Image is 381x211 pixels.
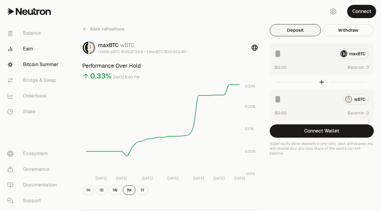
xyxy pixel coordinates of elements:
[113,74,140,81] div: [DATE] 8:00 PM
[347,110,365,116] span: Balance:
[98,41,186,50] div: maxBTC
[270,141,374,156] p: Supervaults allow deposits in any ratio. Upon withdrawal you will receive your pro-rata share of ...
[116,176,127,181] tspan: [DATE]
[270,124,374,138] button: Connect Wallet
[2,72,65,88] a: Bridge & Swap
[245,104,255,109] tspan: 0.22%
[82,185,94,195] button: 1H
[90,26,125,32] span: Back to Positions
[90,42,95,54] img: wBTC Logo
[245,126,254,131] tspan: 0.11%
[83,42,88,54] img: maxBTC Logo
[245,84,255,89] tspan: 0.33%
[275,64,286,70] button: $0.00
[109,185,122,195] button: 1W
[2,177,65,193] a: Documentation
[2,104,65,120] a: Stake
[2,88,65,104] a: Orderbook
[2,41,65,57] a: Earn
[2,57,65,72] a: Bitcoin Summer
[234,176,245,181] tspan: [DATE]
[323,24,374,36] button: Withdraw
[347,64,365,70] span: Balance:
[347,5,376,18] button: Connect
[120,42,135,49] span: wBTC
[213,176,225,181] tspan: [DATE]
[167,176,178,181] tspan: [DATE]
[98,50,186,54] div: 1.0069 wBTC ($120,673.54) = 1 maxBTC ($121,502.45)
[82,24,125,34] a: Back toPositions
[96,176,107,181] tspan: [DATE]
[275,110,286,116] button: $0.00
[2,25,65,41] a: Balance
[193,176,204,181] tspan: [DATE]
[2,161,65,177] a: Governance
[245,171,255,176] tspan: -0.11%
[90,71,112,81] div: 0.33%
[270,24,321,36] button: Deposit
[2,193,65,209] a: Support
[123,185,135,195] button: 1M
[142,176,153,181] tspan: [DATE]
[82,62,258,70] h3: Performance Over Hold
[137,185,148,195] button: 1Y
[245,149,256,154] tspan: 0.00%
[96,185,107,195] button: 1D
[2,146,65,161] a: Ecosystem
